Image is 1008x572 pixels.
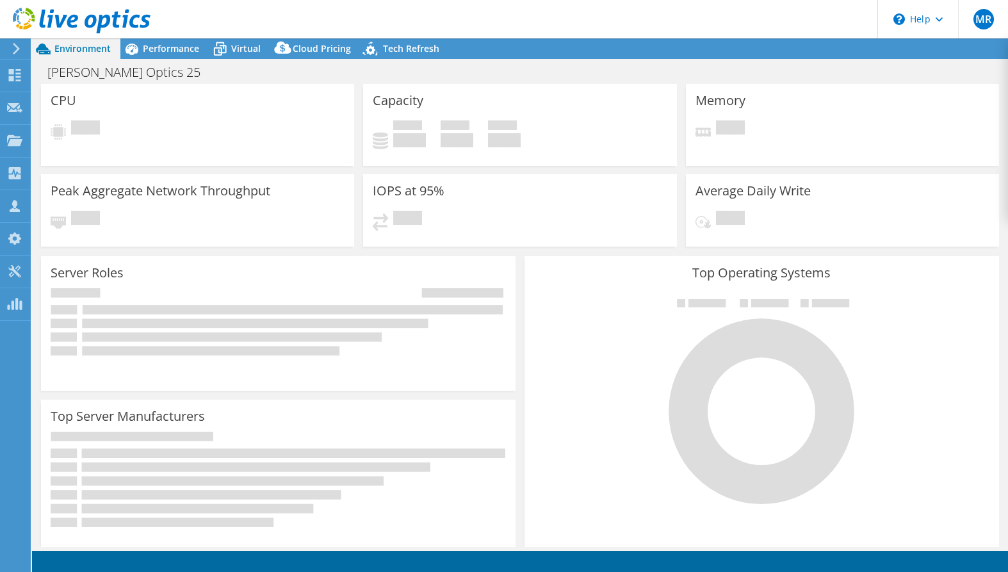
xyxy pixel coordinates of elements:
[716,120,745,138] span: Pending
[71,120,100,138] span: Pending
[373,184,444,198] h3: IOPS at 95%
[231,42,261,54] span: Virtual
[973,9,994,29] span: MR
[383,42,439,54] span: Tech Refresh
[51,94,76,108] h3: CPU
[695,94,745,108] h3: Memory
[441,133,473,147] h4: 0 GiB
[393,120,422,133] span: Used
[393,133,426,147] h4: 0 GiB
[71,211,100,228] span: Pending
[293,42,351,54] span: Cloud Pricing
[51,184,270,198] h3: Peak Aggregate Network Throughput
[488,120,517,133] span: Total
[42,65,220,79] h1: [PERSON_NAME] Optics 25
[716,211,745,228] span: Pending
[54,42,111,54] span: Environment
[441,120,469,133] span: Free
[373,94,423,108] h3: Capacity
[51,409,205,423] h3: Top Server Manufacturers
[893,13,905,25] svg: \n
[488,133,521,147] h4: 0 GiB
[695,184,811,198] h3: Average Daily Write
[51,266,124,280] h3: Server Roles
[393,211,422,228] span: Pending
[534,266,989,280] h3: Top Operating Systems
[143,42,199,54] span: Performance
